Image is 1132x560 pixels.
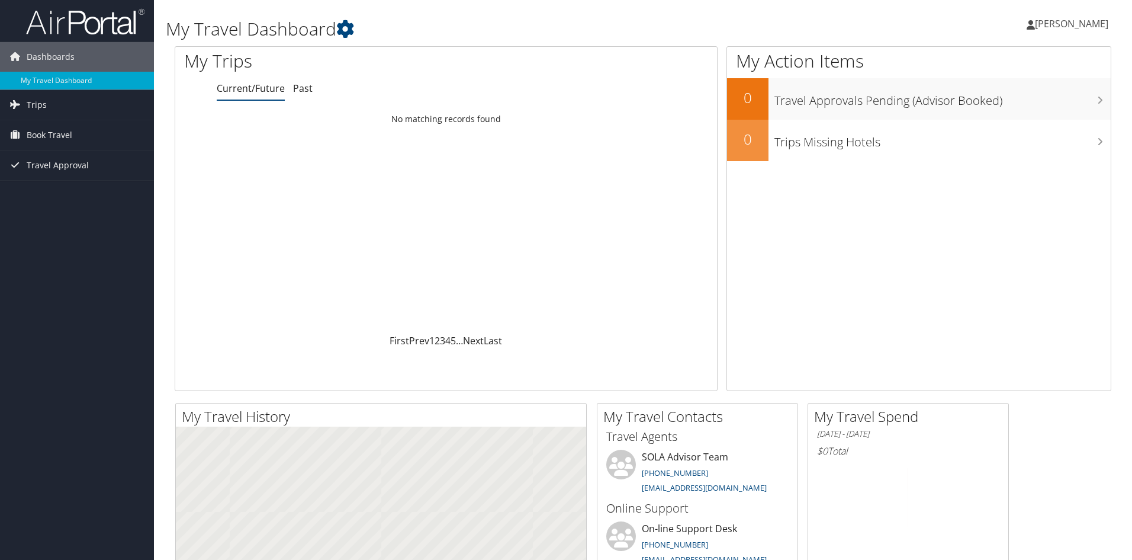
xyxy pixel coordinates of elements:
span: … [456,334,463,347]
h1: My Travel Dashboard [166,17,802,41]
h2: My Travel History [182,407,586,427]
span: $0 [817,444,828,457]
a: 2 [435,334,440,347]
h1: My Action Items [727,49,1111,73]
a: First [390,334,409,347]
span: Dashboards [27,42,75,72]
h2: 0 [727,129,768,149]
span: Book Travel [27,120,72,150]
a: [PHONE_NUMBER] [642,539,708,550]
a: [PHONE_NUMBER] [642,468,708,478]
a: 3 [440,334,445,347]
li: SOLA Advisor Team [600,450,795,498]
h3: Online Support [606,500,789,517]
h2: My Travel Spend [814,407,1008,427]
td: No matching records found [175,108,717,130]
a: Prev [409,334,429,347]
h2: 0 [727,88,768,108]
a: 5 [451,334,456,347]
a: Last [484,334,502,347]
a: [PERSON_NAME] [1027,6,1120,41]
h6: [DATE] - [DATE] [817,428,999,440]
span: Travel Approval [27,151,89,180]
h3: Travel Agents [606,428,789,445]
h3: Travel Approvals Pending (Advisor Booked) [774,87,1111,109]
a: [EMAIL_ADDRESS][DOMAIN_NAME] [642,482,767,493]
a: 1 [429,334,435,347]
a: Current/Future [217,82,285,95]
span: Trips [27,90,47,120]
a: 0Trips Missing Hotels [727,120,1111,161]
h1: My Trips [184,49,483,73]
h6: Total [817,444,999,457]
a: 4 [445,334,451,347]
span: [PERSON_NAME] [1035,17,1108,30]
a: Past [293,82,313,95]
h3: Trips Missing Hotels [774,128,1111,151]
img: airportal-logo.png [26,8,144,36]
a: Next [463,334,484,347]
h2: My Travel Contacts [603,407,797,427]
a: 0Travel Approvals Pending (Advisor Booked) [727,78,1111,120]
